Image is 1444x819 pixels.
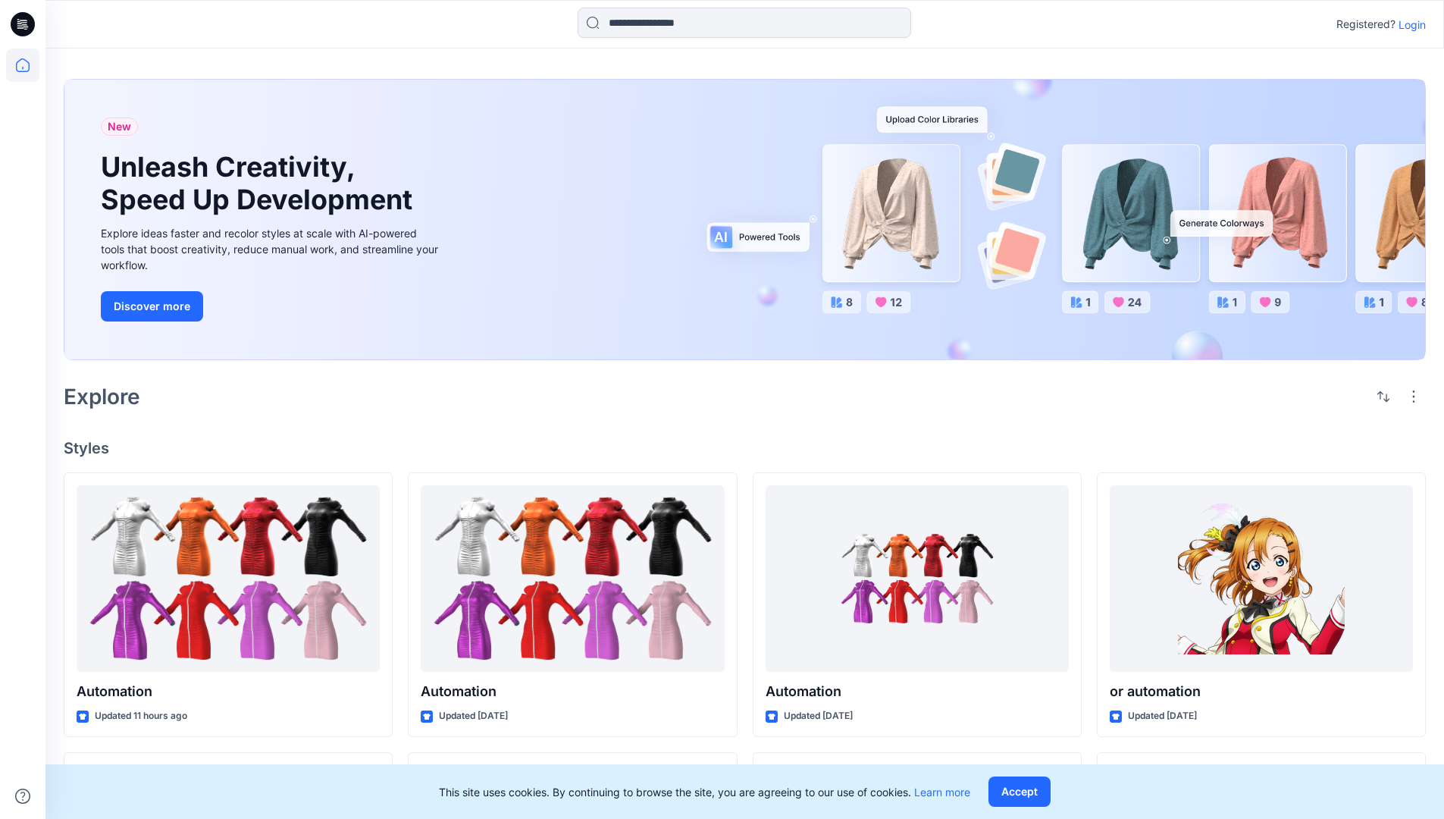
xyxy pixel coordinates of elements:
[439,784,970,800] p: This site uses cookies. By continuing to browse the site, you are agreeing to our use of cookies.
[766,681,1069,702] p: Automation
[101,291,203,322] button: Discover more
[101,291,442,322] a: Discover more
[421,485,724,673] a: Automation
[64,439,1426,457] h4: Styles
[77,485,380,673] a: Automation
[101,151,419,216] h1: Unleash Creativity, Speed Up Development
[784,708,853,724] p: Updated [DATE]
[988,777,1051,807] button: Accept
[1399,17,1426,33] p: Login
[766,485,1069,673] a: Automation
[101,225,442,273] div: Explore ideas faster and recolor styles at scale with AI-powered tools that boost creativity, red...
[1128,708,1197,724] p: Updated [DATE]
[108,118,131,136] span: New
[1336,15,1395,33] p: Registered?
[95,708,187,724] p: Updated 11 hours ago
[77,681,380,702] p: Automation
[439,708,508,724] p: Updated [DATE]
[421,681,724,702] p: Automation
[64,384,140,409] h2: Explore
[914,786,970,799] a: Learn more
[1110,681,1413,702] p: or automation
[1110,485,1413,673] a: or automation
